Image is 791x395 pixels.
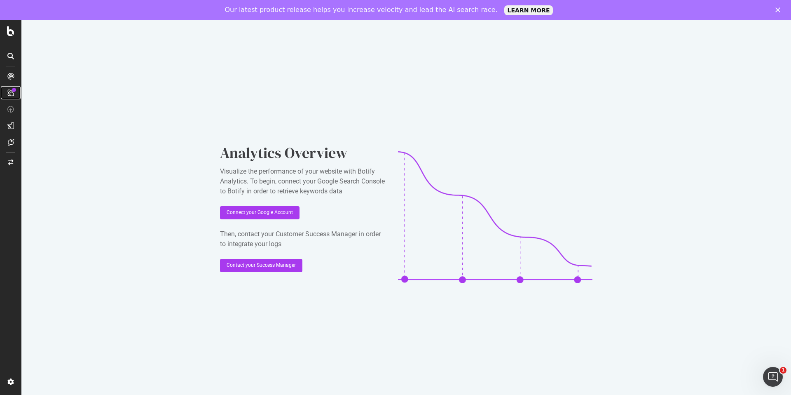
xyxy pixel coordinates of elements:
div: Visualize the performance of your website with Botify Analytics. To begin, connect your Google Se... [220,167,385,196]
button: Connect your Google Account [220,206,300,219]
img: CaL_T18e.png [398,151,592,283]
div: Connect your Google Account [227,209,293,216]
div: Our latest product release helps you increase velocity and lead the AI search race. [225,6,498,14]
iframe: Intercom live chat [763,367,783,387]
span: 1 [780,367,786,374]
div: Then, contact your Customer Success Manager in order to integrate your logs [220,229,385,249]
div: Contact your Success Manager [227,262,296,269]
div: Fermer [775,7,784,12]
a: LEARN MORE [504,5,553,15]
button: Contact your Success Manager [220,259,302,272]
div: Analytics Overview [220,143,385,163]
